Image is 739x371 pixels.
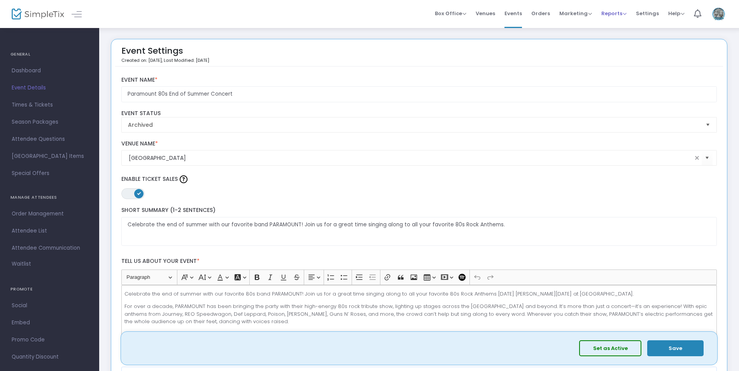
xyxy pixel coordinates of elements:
p: Led by powerhouse vocals and harmonies, and backed by jaw-dropping sound and lights, PARAMOUNT is... [124,331,713,346]
span: Social [12,301,88,311]
span: Attendee Questions [12,134,88,144]
span: Special Offers [12,168,88,178]
span: Promo Code [12,335,88,345]
button: Paragraph [123,271,175,283]
span: Order Management [12,209,88,219]
span: Reports [601,10,627,17]
span: Attendee List [12,226,88,236]
input: Enter Event Name [121,86,717,102]
span: Season Packages [12,117,88,127]
div: Event Settings [121,43,209,66]
input: Select Venue [129,154,693,162]
label: Tell us about your event [117,254,721,269]
span: Waitlist [12,260,31,268]
span: Help [668,10,685,17]
div: Editor toolbar [121,269,717,285]
p: Created on: [DATE] [121,57,209,64]
button: Select [702,150,713,166]
img: question-mark [180,175,187,183]
label: Enable Ticket Sales [121,173,717,185]
span: Paragraph [126,273,167,282]
button: Save [647,340,704,356]
span: Quantity Discount [12,352,88,362]
span: Attendee Communication [12,243,88,253]
span: , Last Modified: [DATE] [162,57,209,63]
button: Select [702,117,713,132]
label: Venue Name [121,140,717,147]
p: For over a decade, PARAMOUNT has been bringing the party with their high-energy 80s rock tribute ... [124,303,713,325]
label: Event Name [121,77,717,84]
div: Rich Text Editor, main [121,285,717,363]
span: Short Summary (1-2 Sentences) [121,206,215,214]
label: Event Status [121,110,717,117]
p: Celebrate the end of summer with our favorite 80s band PARAMOUNT! Join us for a great time singin... [124,290,713,298]
span: clear [692,153,702,163]
span: ON [137,191,141,195]
h4: GENERAL [11,47,89,62]
span: Box Office [435,10,466,17]
h4: MANAGE ATTENDEES [11,190,89,205]
span: Archived [128,121,700,129]
span: Venues [476,3,495,23]
span: Events [504,3,522,23]
span: Dashboard [12,66,88,76]
span: [GEOGRAPHIC_DATA] Items [12,151,88,161]
span: Marketing [559,10,592,17]
button: Set as Active [579,340,641,356]
span: Embed [12,318,88,328]
span: Event Details [12,83,88,93]
h4: PROMOTE [11,282,89,297]
span: Times & Tickets [12,100,88,110]
span: Settings [636,3,659,23]
span: Orders [531,3,550,23]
